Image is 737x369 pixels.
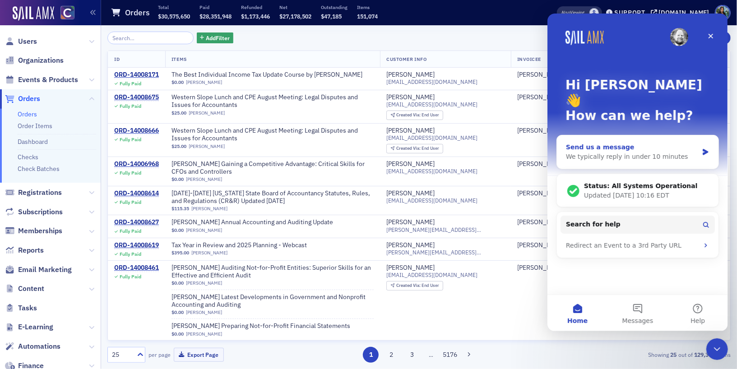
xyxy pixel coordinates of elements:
p: Total [158,4,190,10]
a: [PERSON_NAME] [186,309,222,315]
img: SailAMX [60,6,74,20]
a: ORD-14008675 [114,93,159,101]
span: [EMAIL_ADDRESS][DOMAIN_NAME] [386,197,477,204]
p: Paid [199,4,232,10]
a: Western Slope Lunch and CPE August Meeting: Legal Disputes and Issues for Accountants [172,127,374,143]
a: [PERSON_NAME] [189,143,225,149]
div: Fully Paid [120,228,141,234]
span: [EMAIL_ADDRESS][DOMAIN_NAME] [386,168,477,175]
a: Checks [18,153,38,161]
a: [PERSON_NAME] Auditing Not-for-Profit Entities: Superior Skills for an Effective and Efficient Audit [172,264,374,280]
a: [PERSON_NAME] [186,227,222,233]
span: Add Filter [206,34,230,42]
span: Alan Bennett [517,71,574,79]
span: Piyali Chatterjee [589,8,599,18]
a: [PERSON_NAME] Preparing Not-for-Profit Financial Statements [172,322,350,330]
a: [PERSON_NAME] [386,93,435,101]
button: 3 [404,347,420,363]
a: [PERSON_NAME] Annual Accounting and Auditing Update [172,218,333,226]
a: ORD-14008619 [114,241,159,249]
a: Tax Year in Review and 2025 Planning - Webcast [172,241,307,249]
div: Fully Paid [120,103,141,109]
p: Outstanding [321,4,348,10]
a: [PERSON_NAME] [186,331,222,337]
a: Email Marketing [5,265,72,275]
button: 1 [363,347,379,363]
span: Jeana Pittman [517,93,574,101]
div: [PERSON_NAME] [386,127,435,135]
div: [PERSON_NAME] [517,127,565,135]
div: [PERSON_NAME] [386,218,435,226]
a: [PERSON_NAME] [517,241,565,249]
div: 25 [112,350,132,360]
span: Email Marketing [18,265,72,275]
a: [PERSON_NAME] [386,71,435,79]
span: Organizations [18,55,64,65]
div: Support [614,9,645,17]
button: [DOMAIN_NAME] [651,9,713,16]
a: ORD-14008614 [114,189,159,198]
span: $395.00 [172,250,189,256]
span: $0.00 [172,79,184,85]
label: per page [148,351,171,359]
a: Orders [18,110,37,118]
div: [PERSON_NAME] [517,71,565,79]
strong: 25 [669,351,678,359]
a: ORD-14008627 [114,218,159,226]
button: Export Page [174,348,224,362]
div: [PERSON_NAME] [517,189,565,198]
a: Automations [5,341,60,351]
a: The Best Individual Income Tax Update Course by [PERSON_NAME] [172,71,362,79]
a: Orders [5,94,40,104]
div: Created Via: End User [386,281,443,291]
span: Alan Bennett [517,160,574,168]
span: [EMAIL_ADDRESS][DOMAIN_NAME] [386,101,477,108]
p: Items [357,4,378,10]
div: [PERSON_NAME] [517,264,565,272]
div: ORD-14008171 [114,71,159,79]
a: Memberships [5,226,62,236]
a: Registrations [5,188,62,198]
span: $0.00 [172,331,184,337]
a: ORD-14008666 [114,127,159,135]
span: 2024-2025 Colorado State Board of Accountancy Statutes, Rules, and Regulations (CR&R) Updated Feb... [172,189,374,205]
a: [PERSON_NAME] [517,160,565,168]
span: Items [172,56,187,62]
a: Subscriptions [5,207,63,217]
div: Created Via: End User [386,111,443,120]
span: [PERSON_NAME][EMAIL_ADDRESS][DOMAIN_NAME] [386,226,505,233]
span: [EMAIL_ADDRESS][DOMAIN_NAME] [386,272,477,278]
span: $115.35 [172,206,189,212]
span: Surgent's Preparing Not-for-Profit Financial Statements [172,322,350,330]
a: Western Slope Lunch and CPE August Meeting: Legal Disputes and Issues for Accountants [172,93,374,109]
a: [PERSON_NAME] Latest Developments in Government and Nonprofit Accounting and Auditing [172,293,374,309]
input: Search… [107,32,194,44]
a: Reports [5,245,44,255]
div: [PERSON_NAME] [386,160,435,168]
a: E-Learning [5,322,53,332]
a: [PERSON_NAME] [189,110,225,116]
a: [PERSON_NAME] [386,241,435,249]
a: [PERSON_NAME] [386,264,435,272]
span: $47,185 [321,13,342,20]
div: [PERSON_NAME] [517,93,565,101]
span: Kaylie Rossi [517,264,574,272]
a: Users [5,37,37,46]
div: [PERSON_NAME] [517,218,565,226]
